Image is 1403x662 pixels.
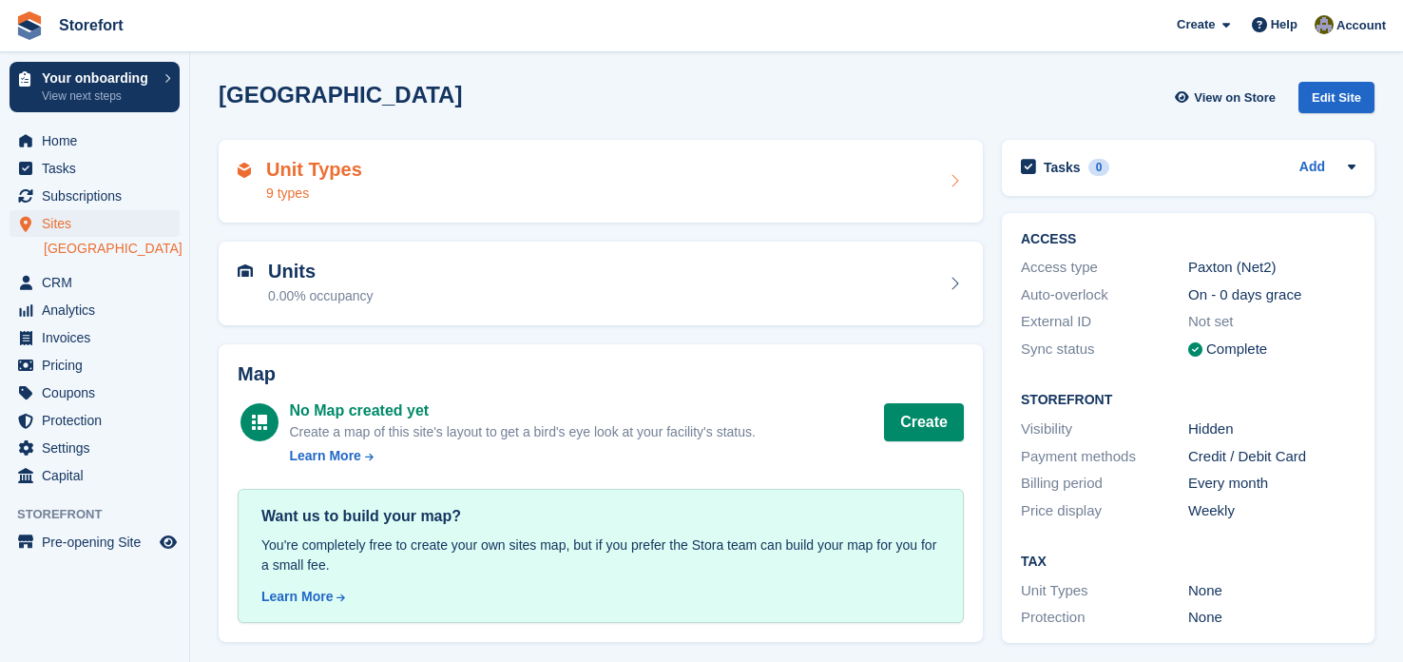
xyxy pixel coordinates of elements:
[289,399,755,422] div: No Map created yet
[15,11,44,40] img: stora-icon-8386f47178a22dfd0bd8f6a31ec36ba5ce8667c1dd55bd0f319d3a0aa187defe.svg
[1188,311,1355,333] div: Not set
[42,297,156,323] span: Analytics
[1021,419,1188,440] div: Visibility
[10,62,180,112] a: Your onboarding View next steps
[1021,580,1188,602] div: Unit Types
[1021,339,1188,360] div: Sync status
[10,407,180,434] a: menu
[261,505,940,528] div: Want us to build your map?
[261,587,940,607] a: Learn More
[252,415,267,430] img: map-icn-white-8b231986280072e83805622d3debb4903e2986e43859118e7b4002611c8ef794.svg
[1336,16,1386,35] span: Account
[1188,257,1355,279] div: Paxton (Net2)
[238,163,251,178] img: unit-type-icn-2b2737a686de81e16bb02015468b77c625bbabd49415b5ef34ead5e3b44a266d.svg
[157,531,180,554] a: Preview store
[42,435,156,461] span: Settings
[10,462,180,489] a: menu
[42,88,155,105] p: View next steps
[1188,446,1355,468] div: Credit / Debit Card
[42,380,156,406] span: Coupons
[10,435,180,461] a: menu
[42,407,156,434] span: Protection
[1315,15,1334,34] img: Dale Metcalf
[10,127,180,154] a: menu
[10,210,180,237] a: menu
[42,529,156,555] span: Pre-opening Site
[238,264,253,278] img: unit-icn-7be61d7bf1b0ce9d3e12c5938cc71ed9869f7b940bace4675aadf7bd6d80202e.svg
[261,535,940,575] div: You're completely free to create your own sites map, but if you prefer the Stora team can build y...
[1021,607,1188,629] div: Protection
[42,71,155,85] p: Your onboarding
[42,183,156,209] span: Subscriptions
[1088,159,1110,176] div: 0
[1021,393,1355,408] h2: Storefront
[51,10,131,41] a: Storefort
[42,462,156,489] span: Capital
[1188,607,1355,629] div: None
[1299,157,1325,179] a: Add
[219,242,983,325] a: Units 0.00% occupancy
[1172,82,1283,113] a: View on Store
[1188,419,1355,440] div: Hidden
[238,363,964,385] h2: Map
[1188,580,1355,602] div: None
[1298,82,1374,121] a: Edit Site
[266,159,362,181] h2: Unit Types
[42,324,156,351] span: Invoices
[1021,446,1188,468] div: Payment methods
[219,82,462,107] h2: [GEOGRAPHIC_DATA]
[884,403,964,441] button: Create
[10,352,180,379] a: menu
[42,210,156,237] span: Sites
[266,184,362,204] div: 9 types
[10,155,180,182] a: menu
[10,324,180,351] a: menu
[261,587,333,607] div: Learn More
[1188,500,1355,522] div: Weekly
[1021,284,1188,306] div: Auto-overlock
[1021,473,1188,495] div: Billing period
[268,261,374,282] h2: Units
[44,240,180,258] a: [GEOGRAPHIC_DATA]
[268,286,374,306] div: 0.00% occupancy
[289,446,360,466] div: Learn More
[42,269,156,296] span: CRM
[1206,339,1267,360] div: Complete
[1194,88,1276,107] span: View on Store
[219,140,983,224] a: Unit Types 9 types
[42,155,156,182] span: Tasks
[1021,311,1188,333] div: External ID
[1021,232,1355,247] h2: ACCESS
[42,127,156,154] span: Home
[42,352,156,379] span: Pricing
[1177,15,1215,34] span: Create
[10,269,180,296] a: menu
[10,183,180,209] a: menu
[1188,473,1355,495] div: Every month
[1021,555,1355,570] h2: Tax
[10,380,180,406] a: menu
[1188,284,1355,306] div: On - 0 days grace
[1044,159,1081,176] h2: Tasks
[289,422,755,442] div: Create a map of this site's layout to get a bird's eye look at your facility's status.
[1271,15,1297,34] span: Help
[1021,500,1188,522] div: Price display
[1021,257,1188,279] div: Access type
[289,446,755,466] a: Learn More
[10,529,180,555] a: menu
[10,297,180,323] a: menu
[17,505,189,524] span: Storefront
[1298,82,1374,113] div: Edit Site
